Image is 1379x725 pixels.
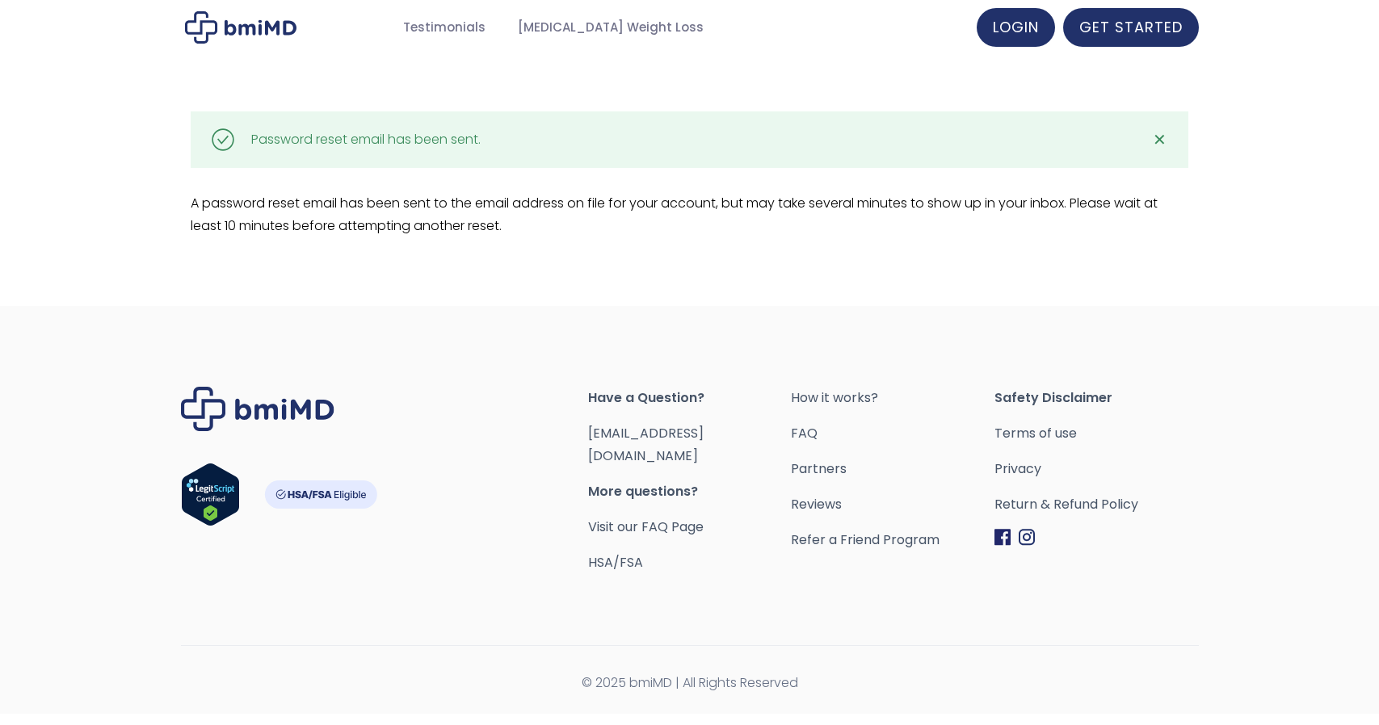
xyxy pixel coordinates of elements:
a: HSA/FSA [588,553,643,572]
div: Password reset email has been sent. [251,128,481,151]
a: Return & Refund Policy [994,493,1198,516]
a: FAQ [791,422,994,445]
a: [MEDICAL_DATA] Weight Loss [502,12,720,44]
span: GET STARTED [1079,17,1183,37]
p: A password reset email has been sent to the email address on file for your account, but may take ... [191,192,1188,237]
a: Terms of use [994,422,1198,445]
a: ✕ [1144,124,1176,156]
img: My account [185,11,296,44]
img: Brand Logo [181,387,334,431]
span: ✕ [1153,128,1167,151]
span: Have a Question? [588,387,792,409]
img: Verify Approval for www.bmimd.com [181,463,240,526]
span: © 2025 bmiMD | All Rights Reserved [181,672,1199,694]
img: HSA-FSA [264,480,377,509]
a: GET STARTED [1063,8,1199,47]
a: Partners [791,458,994,480]
span: LOGIN [993,17,1039,37]
a: How it works? [791,387,994,409]
a: Privacy [994,458,1198,480]
a: [EMAIL_ADDRESS][DOMAIN_NAME] [588,424,704,465]
a: Testimonials [387,12,502,44]
span: More questions? [588,480,792,503]
span: Testimonials [403,19,486,37]
a: Visit our FAQ Page [588,518,704,536]
span: [MEDICAL_DATA] Weight Loss [518,19,704,37]
span: Safety Disclaimer [994,387,1198,409]
a: Refer a Friend Program [791,529,994,551]
a: Reviews [791,493,994,516]
a: Verify LegitScript Approval for www.bmimd.com [181,463,240,534]
a: LOGIN [977,8,1055,47]
img: Instagram [1019,529,1035,546]
img: Facebook [994,529,1011,546]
